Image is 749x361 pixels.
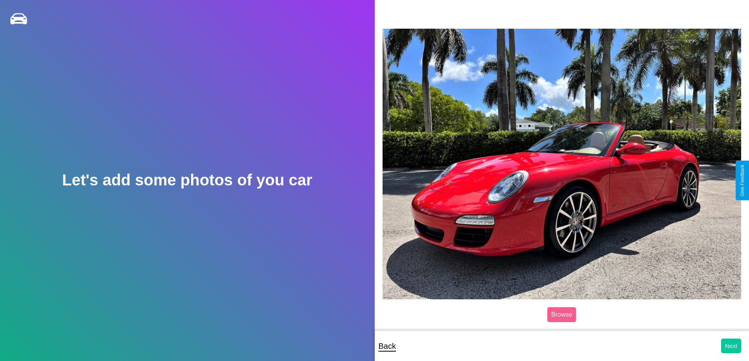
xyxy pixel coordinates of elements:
[62,171,312,189] h2: Let's add some photos of you car
[379,339,396,353] p: Back
[721,339,741,353] button: Next
[547,307,576,322] label: Browse
[383,29,742,299] img: posted
[740,165,745,196] div: Give Feedback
